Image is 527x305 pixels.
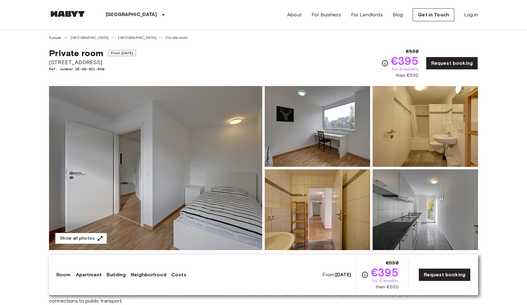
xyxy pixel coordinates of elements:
span: for 6 months [372,278,398,284]
a: Costs [171,271,186,278]
img: Picture of unit DE-09-021-03M [265,169,370,250]
span: €530 [386,259,398,267]
a: About [287,11,302,19]
a: For Business [312,11,341,19]
span: [STREET_ADDRESS] [49,58,136,66]
a: [GEOGRAPHIC_DATA] [71,35,109,40]
a: Europe [49,35,61,40]
img: Habyt [49,11,86,17]
a: Blog [393,11,403,19]
a: Request booking [419,268,471,281]
svg: Check cost overview for full price breakdown. Please note that discounts apply to new joiners onl... [361,271,369,278]
span: Private room [49,48,103,58]
a: Building [107,271,126,278]
a: Room [56,271,71,278]
a: [GEOGRAPHIC_DATA] [118,35,156,40]
img: Marketing picture of unit DE-09-021-03M [49,86,262,250]
span: Ref. number DE-09-021-03M [49,66,136,72]
span: for 6 months [392,66,419,72]
button: Show all photos [55,233,107,244]
p: [GEOGRAPHIC_DATA] [106,11,157,19]
a: Private room [166,35,188,40]
svg: Check cost overview for full price breakdown. Please note that discounts apply to new joiners onl... [381,60,389,67]
span: €530 [406,48,419,55]
span: then €530 [376,284,398,290]
a: Get in Touch [413,8,454,21]
img: Picture of unit DE-09-021-03M [265,86,370,167]
span: €395 [391,55,419,66]
span: From [DATE] [108,50,136,56]
a: Apartment [76,271,102,278]
b: [DATE] [335,272,351,278]
a: Request booking [426,57,478,70]
img: Picture of unit DE-09-021-03M [373,86,478,167]
a: Log in [464,11,478,19]
a: For Landlords [351,11,383,19]
img: Picture of unit DE-09-021-03M [373,169,478,250]
span: €395 [371,267,398,278]
span: From: [322,271,351,278]
a: Neighborhood [131,271,166,278]
span: then €530 [396,72,418,79]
